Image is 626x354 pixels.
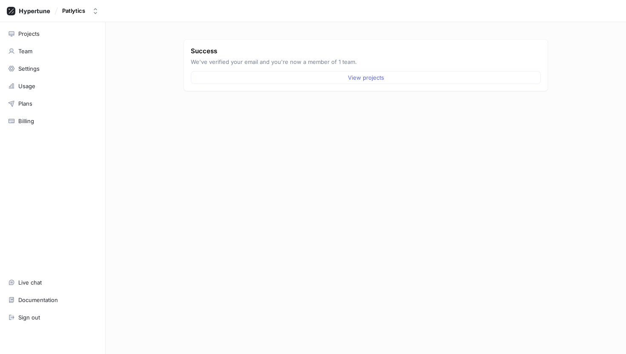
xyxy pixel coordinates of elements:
a: Documentation [4,293,101,307]
a: Projects [4,26,101,41]
div: Settings [18,65,40,72]
p: Success [191,46,541,56]
span: View projects [348,75,384,80]
button: Patlytics [59,4,102,18]
a: Settings [4,61,101,76]
div: Documentation [18,296,58,303]
a: Plans [4,96,101,111]
a: Billing [4,114,101,128]
div: Projects [18,30,40,37]
div: Live chat [18,279,42,286]
button: View projects [191,71,541,84]
a: Usage [4,79,101,93]
a: Team [4,44,101,58]
p: We've verified your email and you're now a member of 1 team. [191,58,541,66]
div: Billing [18,118,34,124]
div: Sign out [18,314,40,321]
div: Patlytics [62,7,85,14]
div: Team [18,48,32,55]
div: Usage [18,83,35,89]
div: Plans [18,100,32,107]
